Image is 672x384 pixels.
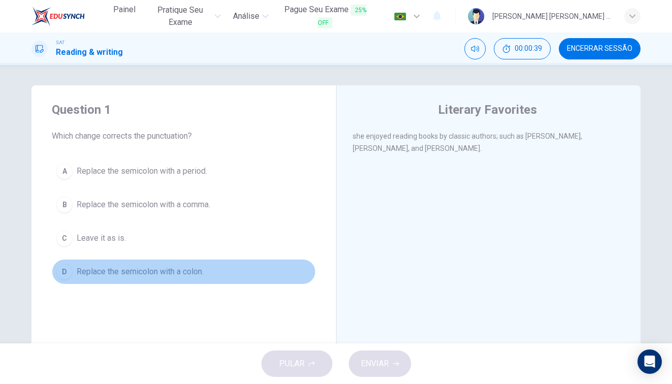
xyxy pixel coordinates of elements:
span: Which change corrects the punctuation? [52,130,316,142]
span: 00:00:39 [515,45,542,53]
div: [PERSON_NAME] [PERSON_NAME] [PERSON_NAME] [492,10,612,22]
span: Análise [233,10,259,22]
div: B [56,197,73,213]
span: Replace the semicolon with a comma. [77,199,210,211]
div: Esconder [494,38,551,59]
div: A [56,163,73,179]
button: AReplace the semicolon with a period. [52,158,316,184]
span: Replace the semicolon with a colon. [77,266,204,278]
span: SAT [56,39,64,46]
span: Replace the semicolon with a period. [77,165,207,177]
span: Painel [113,4,136,16]
div: C [56,230,73,246]
div: D [56,264,73,280]
span: Pratique seu exame [149,4,212,28]
div: Silenciar [464,38,486,59]
h1: Reading & writing [56,46,123,58]
button: Análise [229,7,273,25]
button: Encerrar Sessão [559,38,641,59]
span: Leave it as is. [77,232,126,244]
button: CLeave it as is. [52,226,316,251]
button: BReplace the semicolon with a comma. [52,192,316,217]
button: 00:00:39 [494,38,551,59]
button: Pratique seu exame [145,1,225,31]
a: Painel [108,1,141,32]
div: Open Intercom Messenger [637,349,662,374]
button: Painel [108,1,141,19]
button: Pague Seu Exame25% OFF [277,1,374,32]
span: Pague Seu Exame [281,4,369,29]
h4: Literary Favorites [438,102,537,118]
img: pt [394,13,407,20]
img: EduSynch logo [31,6,85,26]
button: DReplace the semicolon with a colon. [52,259,316,284]
img: Profile picture [468,8,484,24]
span: Encerrar Sessão [567,45,632,53]
span: she enjoyed reading books by classic authors; such as [PERSON_NAME], [PERSON_NAME], and [PERSON_N... [353,132,582,152]
a: EduSynch logo [31,6,108,26]
h4: Question 1 [52,102,316,118]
